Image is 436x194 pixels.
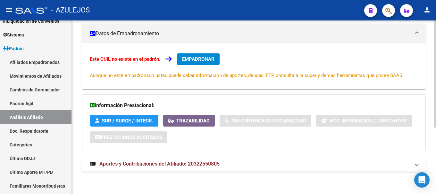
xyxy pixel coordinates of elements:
[177,53,220,65] button: EMPADRONAR
[232,118,306,124] span: Sin Certificado Discapacidad
[90,131,167,143] button: Prestaciones Auditadas
[102,118,153,124] span: SUR / SURGE / INTEGR.
[176,118,210,124] span: Trazabilidad
[220,115,311,127] button: Sin Certificado Discapacidad
[90,115,158,127] button: SUR / SURGE / INTEGR.
[99,161,220,167] span: Aportes y Contribuciones del Afiliado: 20322550805
[3,31,24,38] span: Sistema
[3,45,24,52] span: Padrón
[3,18,59,25] span: Liquidación de Convenios
[101,135,162,140] span: Prestaciones Auditadas
[82,43,426,89] div: Datos de Empadronamiento
[423,6,431,14] mat-icon: person
[51,3,90,17] span: - AZULEJOS
[90,73,404,78] span: Aunque no esté empadronado usted puede saber información de aportes, deudas, FTP, consulta a la s...
[82,156,426,172] mat-expansion-panel-header: Aportes y Contribuciones del Afiliado: 20322550805
[90,101,418,110] h3: Información Prestacional:
[414,172,430,188] div: Open Intercom Messenger
[90,56,160,62] strong: Este CUIL no existe en el padrón.
[330,118,407,124] span: Not. Internacion / Censo Hosp.
[90,30,410,37] mat-panel-title: Datos de Empadronamiento
[82,24,426,43] mat-expansion-panel-header: Datos de Empadronamiento
[5,6,13,14] mat-icon: menu
[316,115,412,127] button: Not. Internacion / Censo Hosp.
[163,115,215,127] button: Trazabilidad
[182,56,214,62] span: EMPADRONAR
